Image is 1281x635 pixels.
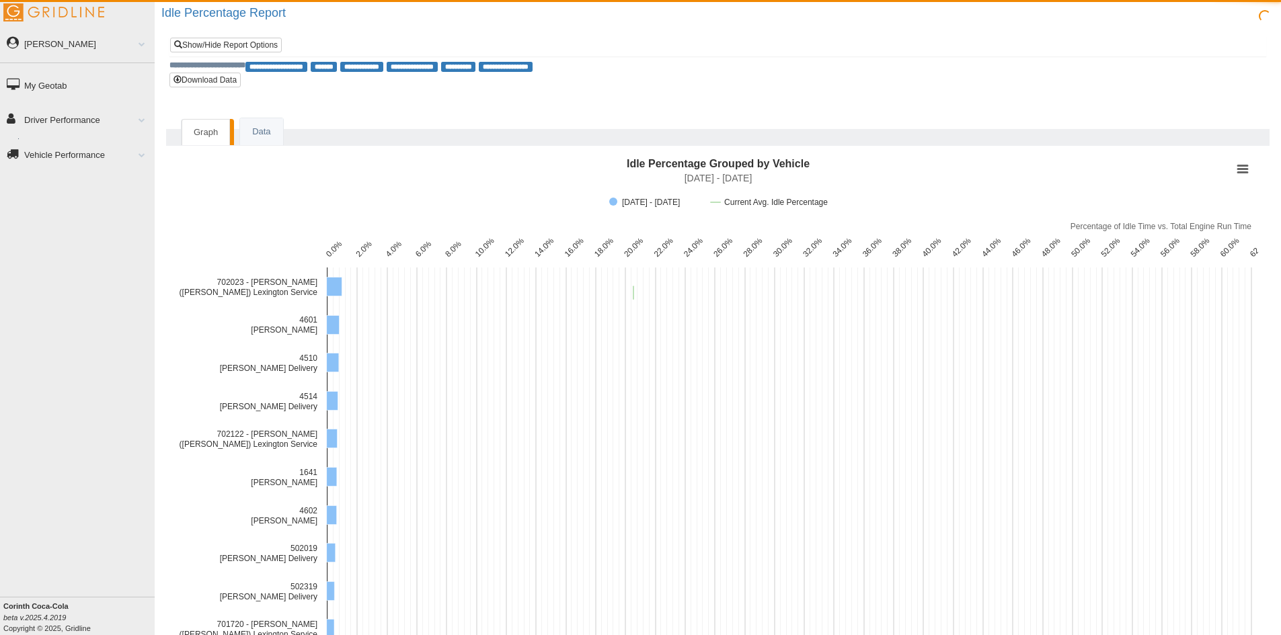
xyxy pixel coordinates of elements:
text: 48.0% [1040,236,1062,259]
text: 36.0% [861,236,884,259]
text: 14.0% [533,236,555,259]
path: 4514 Jackson Delivery, 43.38. 8/1/2025 - 8/31/2025. [327,391,338,410]
text: 56.0% [1159,236,1181,259]
text: 702122 - [PERSON_NAME] ([PERSON_NAME]) Lexington Service [180,429,318,449]
text: 54.0% [1129,236,1152,259]
h2: Idle Percentage Report [161,7,1281,20]
button: Download Data [169,73,241,87]
path: 502019 Jackson Delivery, 33.8. 8/1/2025 - 8/31/2025. [327,543,336,562]
div: Copyright © 2025, Gridline [3,601,155,634]
b: Corinth Coca-Cola [3,602,69,610]
text: 0.0% [324,239,344,259]
text: 502019 [PERSON_NAME] Delivery [220,544,318,563]
text: Idle Percentage Grouped by Vehicle [627,158,810,169]
text: 12.0% [503,236,526,259]
text: 52.0% [1099,236,1122,259]
text: 4.0% [384,239,403,259]
a: Data [240,118,282,146]
button: Show 8/1/2025 - 8/31/2025 [609,198,697,207]
text: 702023 - [PERSON_NAME] ([PERSON_NAME]) Lexington Service [180,278,318,297]
text: 2.0% [354,239,373,259]
path: 702122 - Brad (Jackson) Lexington Service, 40.95. 8/1/2025 - 8/31/2025. [327,429,338,448]
text: 4510 [PERSON_NAME] Delivery [220,353,318,373]
text: 24.0% [682,236,705,259]
text: 34.0% [831,236,854,259]
text: 1641 [PERSON_NAME] [251,468,317,487]
text: 38.0% [890,236,913,259]
text: 6.0% [414,239,433,259]
text: 10.0% [473,236,496,259]
i: beta v.2025.4.2019 [3,613,66,622]
text: 4514 [PERSON_NAME] Delivery [220,392,318,411]
text: 18.0% [592,236,615,259]
text: 60.0% [1218,236,1241,259]
button: View chart menu, Idle Percentage Grouped by Vehicle [1233,160,1252,179]
text: 50.0% [1069,236,1092,259]
a: Graph [182,119,230,146]
path: 702023 - Scott (Jackson) Lexington Service, 58.74. 8/1/2025 - 8/31/2025. [327,277,342,296]
text: 42.0% [950,236,973,259]
text: 40.0% [921,236,943,259]
text: 502319 [PERSON_NAME] Delivery [220,582,318,601]
path: 1641 Jackson FS, 39.21. 8/1/2025 - 8/31/2025. [327,467,337,486]
text: 44.0% [980,236,1003,259]
text: 4601 [PERSON_NAME] [251,315,317,335]
text: Percentage of Idle Time vs. Total Engine Run Time [1071,222,1252,231]
a: Show/Hide Report Options [170,38,282,52]
text: 58.0% [1188,236,1211,259]
text: 32.0% [801,236,824,259]
text: 30.0% [771,236,794,259]
text: 20.0% [622,236,645,259]
path: 4602 Jackson FS, 38.67. 8/1/2025 - 8/31/2025. [327,505,337,524]
text: [DATE] - [DATE] [685,173,752,183]
text: 16.0% [563,236,586,259]
text: 22.0% [652,236,675,259]
text: 28.0% [742,236,765,259]
text: 46.0% [1009,236,1032,259]
text: 26.0% [711,236,734,259]
button: Show Current Avg. Idle Percentage [711,198,828,207]
text: 4602 [PERSON_NAME] [251,506,317,525]
img: Gridline [3,3,104,22]
path: 4601 Jackson FS, 48.63. 8/1/2025 - 8/31/2025. [327,315,340,334]
text: 8.0% [443,239,463,259]
path: 502319 Jackson Delivery, 30.23. 8/1/2025 - 8/31/2025. [327,581,335,600]
path: 4510 Jackson Delivery, 46.87. 8/1/2025 - 8/31/2025. [327,353,339,372]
